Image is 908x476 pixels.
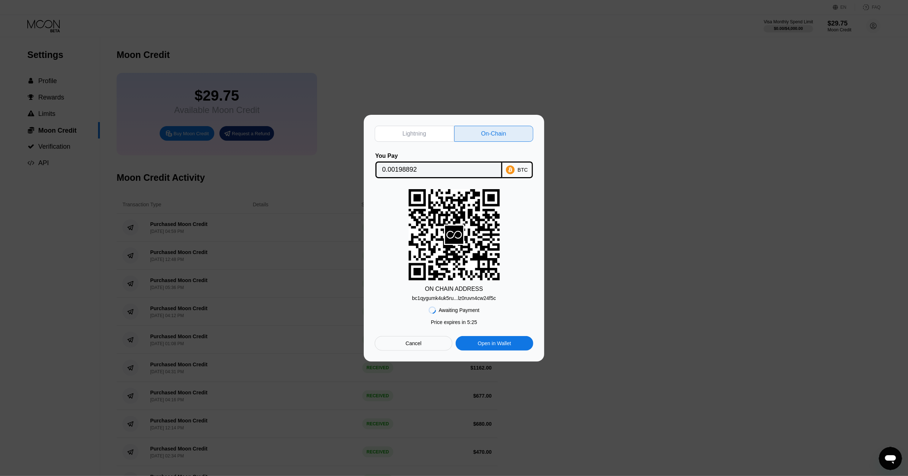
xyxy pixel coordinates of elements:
div: On-Chain [481,130,506,137]
div: bc1qygumk4uk5ru...lz0ruvn4cw24f5c [412,295,496,301]
div: ON CHAIN ADDRESS [425,286,483,292]
div: Lightning [402,130,426,137]
div: Awaiting Payment [439,307,480,313]
div: You Pay [375,153,502,159]
div: BTC [518,167,528,173]
iframe: Bouton de lancement de la fenêtre de messagerie [879,447,902,470]
div: Price expires in [431,319,477,325]
div: bc1qygumk4uk5ru...lz0ruvn4cw24f5c [412,292,496,301]
div: Cancel [375,336,452,351]
div: Open in Wallet [478,340,511,347]
div: Cancel [406,340,422,347]
div: On-Chain [454,126,534,142]
div: Lightning [375,126,454,142]
div: You PayBTC [375,153,533,178]
span: 5 : 25 [467,319,477,325]
div: Open in Wallet [456,336,533,351]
